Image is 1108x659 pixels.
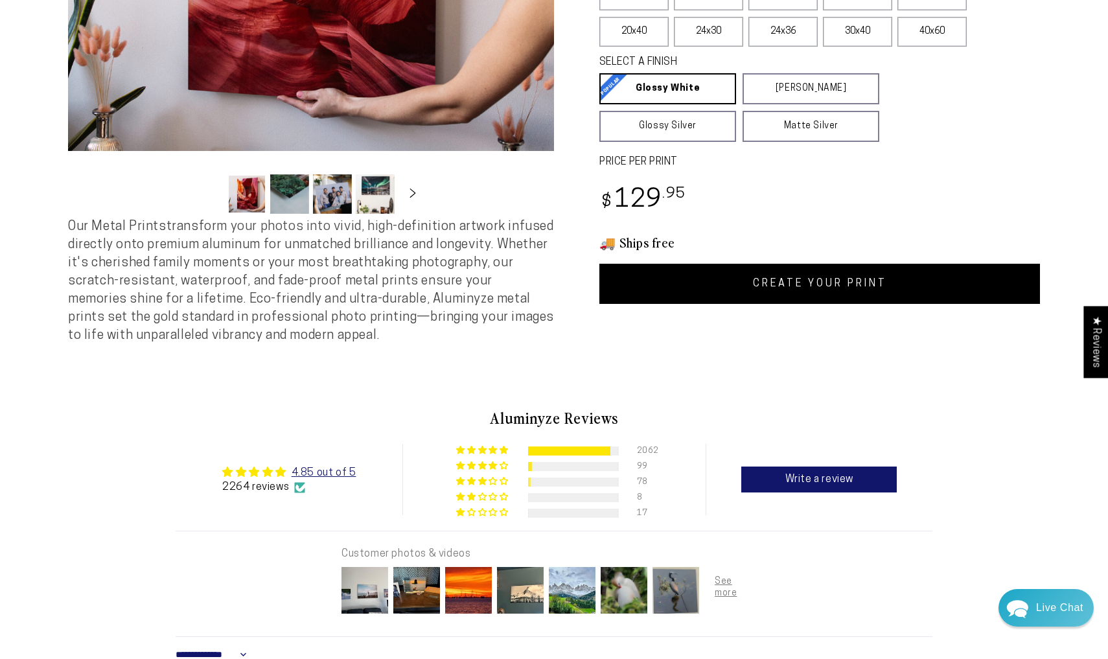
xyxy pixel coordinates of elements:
bdi: 129 [599,188,686,213]
span: $ [601,194,612,211]
div: 99 [637,462,652,471]
div: 91% (2062) reviews with 5 star rating [456,446,510,456]
label: 40x60 [897,17,967,47]
button: Slide right [398,179,427,208]
button: Load image 2 in gallery view [270,174,309,214]
label: 30x40 [823,17,892,47]
a: CREATE YOUR PRINT [599,264,1040,304]
div: Chat widget toggle [998,589,1094,627]
button: Slide left [195,179,224,208]
button: Load image 4 in gallery view [356,174,395,214]
div: 2264 reviews [222,480,356,494]
img: User picture [546,564,598,616]
img: User picture [650,564,702,616]
span: Our Metal Prints transform your photos into vivid, high-definition artwork infused directly onto ... [68,220,554,342]
a: Matte Silver [743,111,879,142]
a: Glossy Silver [599,111,736,142]
img: User picture [391,564,443,616]
a: 4.85 out of 5 [292,468,356,478]
sup: .95 [662,187,686,202]
div: 2062 [637,446,652,456]
div: 78 [637,478,652,487]
label: PRICE PER PRINT [599,155,1040,170]
img: User picture [339,564,391,616]
div: 4% (99) reviews with 4 star rating [456,461,510,471]
div: Contact Us Directly [1036,589,1083,627]
legend: SELECT A FINISH [599,55,848,70]
button: Load image 3 in gallery view [313,174,352,214]
a: Glossy White [599,73,736,104]
div: 0% (8) reviews with 2 star rating [456,492,510,502]
button: Load image 1 in gallery view [227,174,266,214]
div: 3% (78) reviews with 3 star rating [456,477,510,487]
img: Verified Checkmark [294,482,305,493]
img: User picture [702,564,754,616]
label: 24x36 [748,17,818,47]
h2: Aluminyze Reviews [176,407,932,429]
label: 24x30 [674,17,743,47]
div: 1% (17) reviews with 1 star rating [456,508,510,518]
div: 17 [637,509,652,518]
div: Customer photos & videos [341,547,751,561]
label: 20x40 [599,17,669,47]
div: 8 [637,493,652,502]
img: User picture [598,564,650,616]
h3: 🚚 Ships free [599,234,1040,251]
div: Average rating is 4.85 stars [222,465,356,480]
a: Write a review [741,467,897,492]
img: User picture [494,564,546,616]
a: [PERSON_NAME] [743,73,879,104]
img: User picture [443,564,494,616]
div: Click to open Judge.me floating reviews tab [1083,306,1108,378]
